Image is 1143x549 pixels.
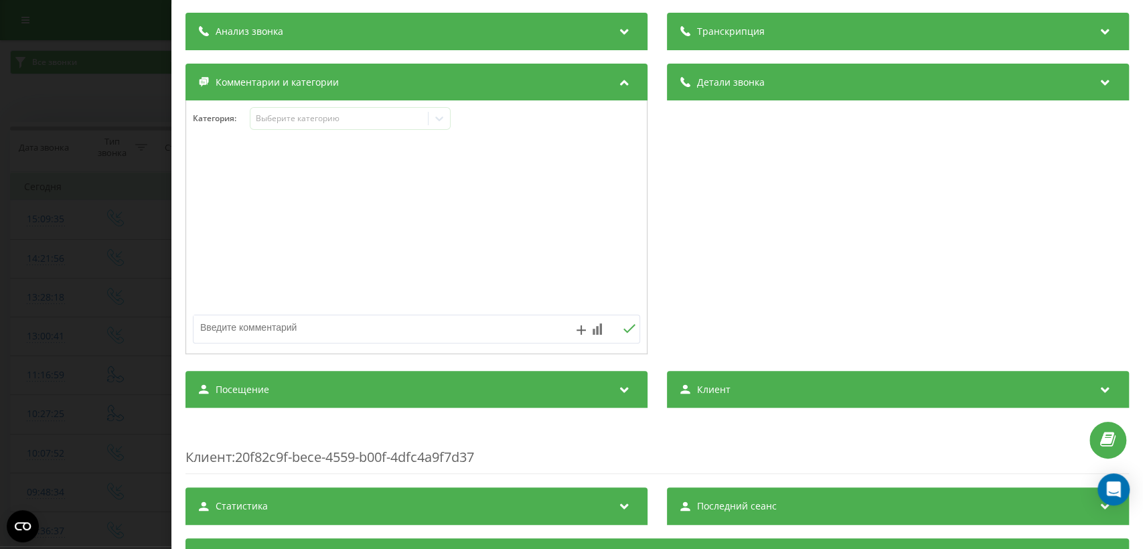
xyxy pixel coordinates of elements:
h4: Категория : [193,114,250,123]
span: Анализ звонка [216,25,283,38]
button: Open CMP widget [7,510,39,542]
span: Комментарии и категории [216,76,339,89]
div: Open Intercom Messenger [1097,473,1130,505]
span: Последний сеанс [697,499,777,513]
div: : 20f82c9f-bece-4559-b00f-4dfc4a9f7d37 [185,421,1129,474]
span: Детали звонка [697,76,765,89]
span: Статистика [216,499,268,513]
span: Транскрипция [697,25,765,38]
div: Выберите категорию [256,113,423,124]
span: Посещение [216,383,269,396]
span: Клиент [697,383,731,396]
span: Клиент [185,448,232,466]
